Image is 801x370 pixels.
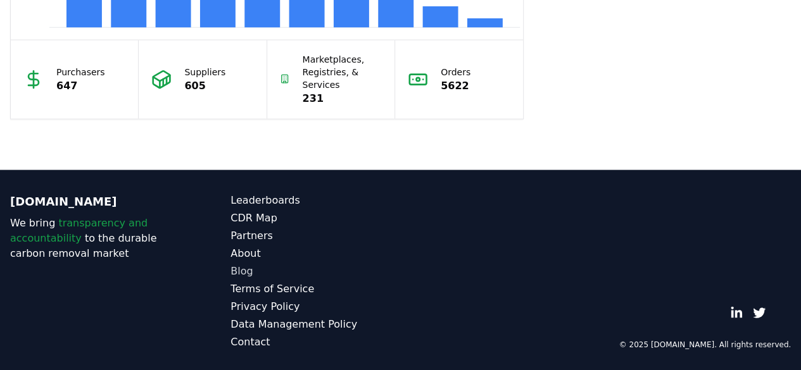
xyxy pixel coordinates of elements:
[56,66,105,78] p: Purchasers
[753,307,766,319] a: Twitter
[56,78,105,94] p: 647
[230,335,400,350] a: Contact
[230,211,400,226] a: CDR Map
[230,317,400,332] a: Data Management Policy
[10,217,148,244] span: transparency and accountability
[230,264,400,279] a: Blog
[441,66,470,78] p: Orders
[230,193,400,208] a: Leaderboards
[619,340,791,350] p: © 2025 [DOMAIN_NAME]. All rights reserved.
[441,78,470,94] p: 5622
[10,216,180,261] p: We bring to the durable carbon removal market
[730,307,743,319] a: LinkedIn
[184,66,225,78] p: Suppliers
[230,299,400,314] a: Privacy Policy
[302,53,382,91] p: Marketplaces, Registries, & Services
[230,228,400,244] a: Partners
[230,281,400,297] a: Terms of Service
[184,78,225,94] p: 605
[230,246,400,261] a: About
[302,91,382,106] p: 231
[10,193,180,211] p: [DOMAIN_NAME]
